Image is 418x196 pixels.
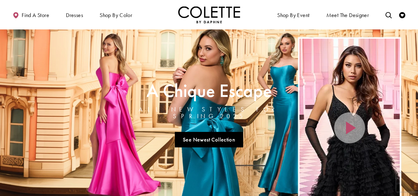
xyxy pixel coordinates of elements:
span: Dresses [66,12,83,18]
a: Toggle search [384,6,393,23]
ul: Slider Links [120,129,298,150]
span: Shop by color [98,6,134,23]
span: Shop By Event [276,6,311,23]
span: Find a store [22,12,49,18]
span: Meet the designer [326,12,369,18]
a: Meet the designer [325,6,371,23]
span: Shop by color [100,12,132,18]
a: Visit Home Page [178,6,240,23]
a: Find a store [11,6,51,23]
a: Check Wishlist [398,6,407,23]
img: Colette by Daphne [178,6,240,23]
a: See Newest Collection A Chique Escape All New Styles For Spring 2025 [175,132,243,147]
span: Dresses [64,6,84,23]
span: Shop By Event [277,12,309,18]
